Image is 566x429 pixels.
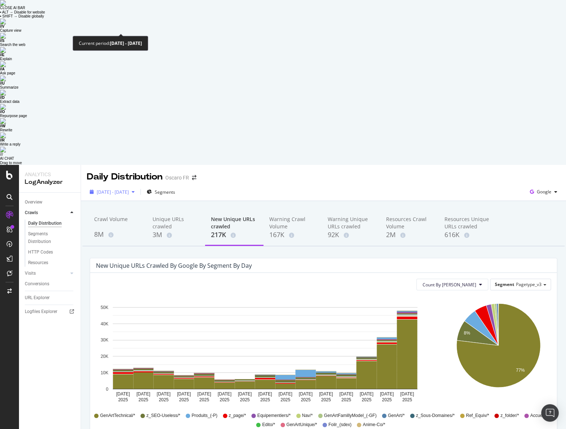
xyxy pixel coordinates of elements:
span: Produits_(-P) [192,413,217,419]
div: Open Intercom Messenger [541,404,559,422]
text: [DATE] [258,391,272,397]
text: [DATE] [278,391,292,397]
span: Foilr_(sdex) [328,422,351,428]
span: z_SEO-Useless/* [146,413,180,419]
text: [DATE] [238,391,252,397]
text: [DATE] [400,391,414,397]
div: 217K [211,230,258,240]
span: GenArtTechnical/* [100,413,135,419]
text: [DATE] [217,391,231,397]
svg: A chart. [446,296,551,406]
text: 2025 [240,397,250,402]
a: URL Explorer [25,294,76,302]
button: Segments [144,186,178,198]
text: 20K [101,354,108,359]
text: 2025 [220,397,230,402]
text: 2025 [139,397,149,402]
text: [DATE] [177,391,191,397]
span: z_page/* [229,413,246,419]
div: 167K [269,230,316,240]
text: 2025 [382,397,392,402]
a: Resources [28,259,76,267]
span: Segment [495,281,514,287]
text: [DATE] [319,391,333,397]
span: Equipementiers/* [257,413,290,419]
span: Anime-Co/* [363,422,385,428]
button: Count By [PERSON_NAME] [416,279,488,290]
span: Ref_Equiv/* [466,413,489,419]
span: GenArtFamillyModel_(-GF) [324,413,377,419]
text: 8% [464,331,470,336]
text: 77% [516,368,525,373]
a: Overview [25,198,76,206]
div: Resources [28,259,48,267]
div: Oscaro FR [165,174,189,181]
a: Logfiles Explorer [25,308,76,316]
div: 92K [328,230,374,240]
div: LogAnalyzer [25,178,75,186]
div: Warning Unique URLs crawled [328,216,374,230]
a: Crawls [25,209,68,217]
div: Daily Distribution [87,171,162,183]
span: Edito/* [262,422,275,428]
text: 2025 [342,397,351,402]
a: HTTP Codes [28,248,76,256]
div: URL Explorer [25,294,50,302]
div: Overview [25,198,42,206]
span: [DATE] - [DATE] [97,189,129,195]
text: 2025 [199,397,209,402]
span: Pagetype_v3 [516,281,542,287]
div: Crawls [25,209,38,217]
text: 2025 [118,397,128,402]
text: 2025 [281,397,290,402]
div: Crawl Volume [94,216,141,229]
span: Accueil/* [530,413,547,419]
span: z_Sous-Domaines/* [416,413,455,419]
a: Segments Distribution [28,230,76,246]
div: Unique URLs crawled [153,216,199,230]
div: 2M [386,230,433,240]
span: GenArtUnique/* [286,422,317,428]
text: [DATE] [197,391,211,397]
span: Count By Day [423,282,476,288]
text: 2025 [260,397,270,402]
text: 10K [101,370,108,375]
text: 40K [101,321,108,326]
div: Conversions [25,280,49,288]
div: Visits [25,270,36,277]
div: Resources Unique URLs crawled [444,216,491,230]
div: New Unique URLs crawled by google by Segment by Day [96,262,252,269]
span: z_folder/* [500,413,519,419]
span: Google [537,189,551,195]
text: 2025 [301,397,311,402]
div: New Unique URLs crawled [211,216,258,230]
span: GenArt/* [388,413,405,419]
text: 30K [101,338,108,343]
div: 616K [444,230,491,240]
div: Warning Crawl Volume [269,216,316,230]
div: 3M [153,230,199,240]
text: [DATE] [299,391,313,397]
text: 2025 [321,397,331,402]
text: 2025 [159,397,169,402]
div: Analytics [25,171,75,178]
text: [DATE] [157,391,171,397]
span: Nav/* [302,413,312,419]
text: [DATE] [380,391,394,397]
text: 50K [101,305,108,310]
a: Daily Distribution [28,220,76,227]
text: [DATE] [136,391,150,397]
a: Visits [25,270,68,277]
div: 8M [94,230,141,239]
text: 0 [106,387,108,392]
text: 2025 [402,397,412,402]
svg: A chart. [96,296,435,406]
text: [DATE] [360,391,374,397]
text: 2025 [362,397,371,402]
a: Conversions [25,280,76,288]
text: 2025 [179,397,189,402]
div: Resources Crawl Volume [386,216,433,230]
text: [DATE] [116,391,130,397]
